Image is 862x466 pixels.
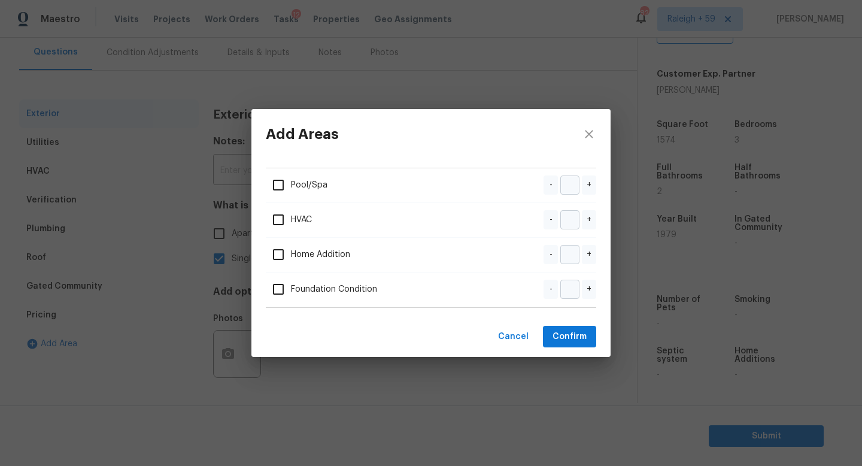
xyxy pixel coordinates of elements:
span: Cancel [498,329,529,344]
span: + [582,210,596,229]
h3: Add Areas [266,126,339,143]
span: - [544,175,558,195]
span: + [582,175,596,195]
span: - [544,245,558,264]
button: Confirm [543,326,596,348]
span: Confirm [553,329,587,344]
span: - [544,210,558,229]
span: + [582,245,596,264]
span: Pool/Spa [266,173,327,198]
span: HVAC [266,207,312,232]
span: + [582,280,596,299]
span: Foundation Condition [266,277,377,302]
button: close [567,109,611,159]
button: Cancel [493,326,533,348]
span: Home Addition [266,242,350,267]
span: - [544,280,558,299]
